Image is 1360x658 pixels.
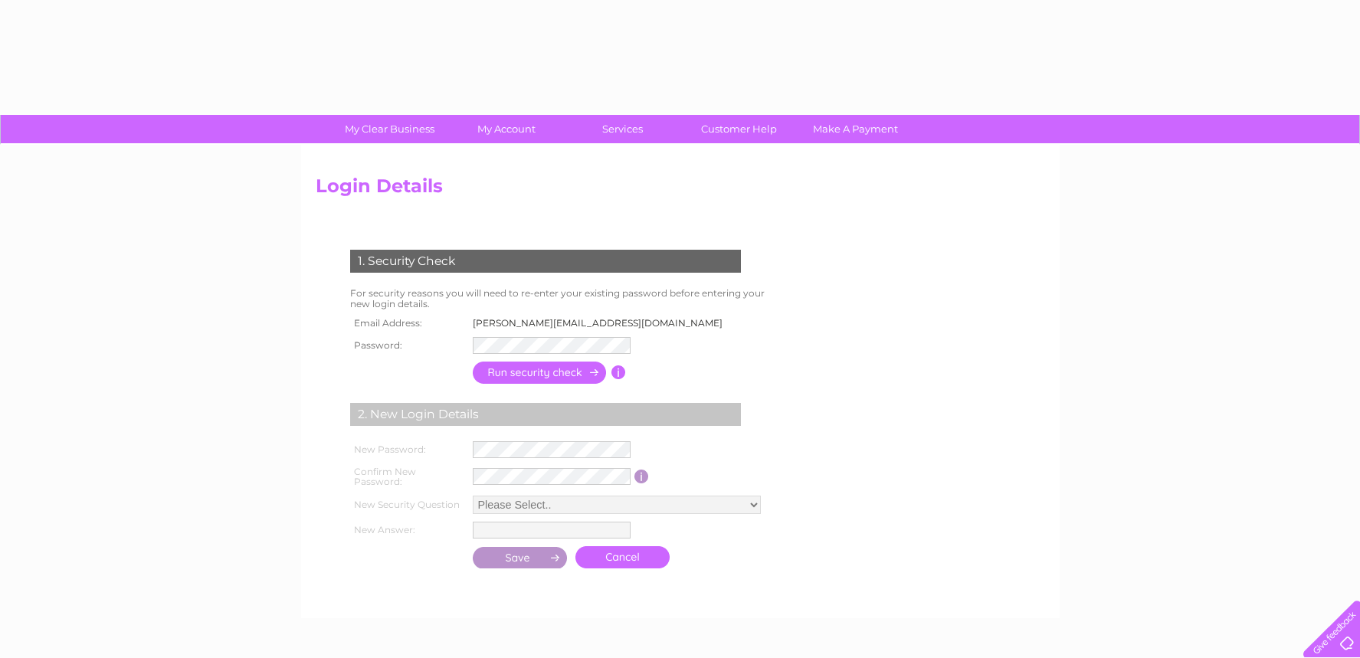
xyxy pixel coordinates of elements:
[473,547,568,568] input: Submit
[346,333,469,358] th: Password:
[443,115,569,143] a: My Account
[346,492,469,518] th: New Security Question
[559,115,686,143] a: Services
[676,115,802,143] a: Customer Help
[346,462,469,493] th: Confirm New Password:
[634,470,649,483] input: Information
[326,115,453,143] a: My Clear Business
[346,518,469,542] th: New Answer:
[792,115,919,143] a: Make A Payment
[346,437,469,462] th: New Password:
[346,284,782,313] td: For security reasons you will need to re-enter your existing password before entering your new lo...
[575,546,670,568] a: Cancel
[350,403,741,426] div: 2. New Login Details
[350,250,741,273] div: 1. Security Check
[346,313,469,333] th: Email Address:
[316,175,1045,205] h2: Login Details
[469,313,736,333] td: [PERSON_NAME][EMAIL_ADDRESS][DOMAIN_NAME]
[611,365,626,379] input: Information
